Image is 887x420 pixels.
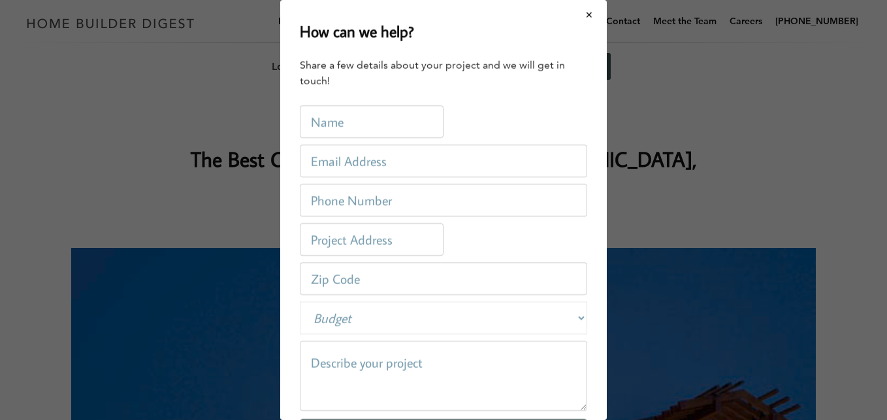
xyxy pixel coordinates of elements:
h2: How can we help? [300,20,414,43]
iframe: Drift Widget Chat Controller [822,355,871,404]
button: Close modal [572,1,607,29]
input: Email Address [300,145,587,177]
div: Share a few details about your project and we will get in touch! [300,58,587,89]
input: Project Address [300,223,443,256]
input: Name [300,105,443,138]
input: Phone Number [300,184,587,217]
input: Zip Code [300,262,587,295]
